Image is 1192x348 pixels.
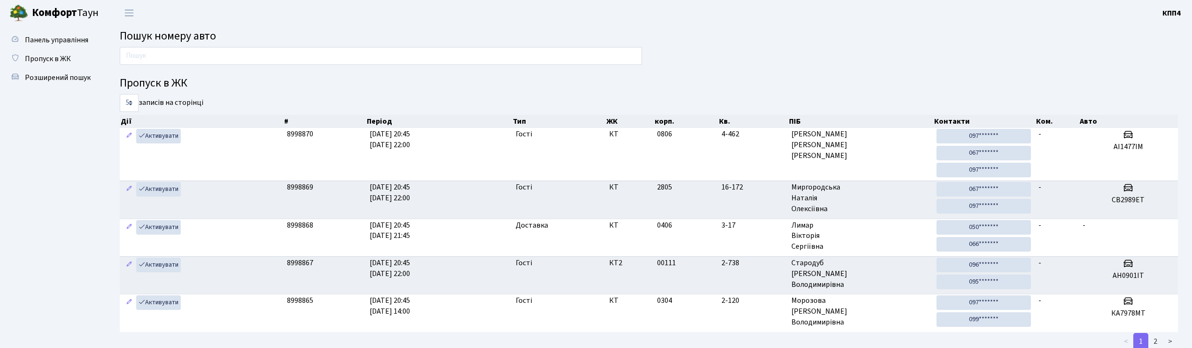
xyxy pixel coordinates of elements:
[657,220,672,230] span: 0406
[287,220,313,230] span: 8998868
[117,5,141,21] button: Переключити навігацію
[1038,258,1041,268] span: -
[370,220,410,241] span: [DATE] 20:45 [DATE] 21:45
[120,47,642,65] input: Пошук
[1162,8,1181,18] b: КПП4
[791,182,929,214] span: Миргородська Наталія Олексіївна
[120,115,283,128] th: Дії
[933,115,1035,128] th: Контакти
[1083,142,1174,151] h5: AI1477IM
[287,295,313,306] span: 8998865
[1162,8,1181,19] a: КПП4
[136,129,181,143] a: Активувати
[657,258,676,268] span: 00111
[370,182,410,203] span: [DATE] 20:45 [DATE] 22:00
[609,295,650,306] span: КТ
[1038,129,1041,139] span: -
[124,295,135,310] a: Редагувати
[721,258,784,269] span: 2-738
[366,115,512,128] th: Період
[32,5,77,20] b: Комфорт
[287,182,313,192] span: 8998869
[120,28,216,44] span: Пошук номеру авто
[516,220,548,231] span: Доставка
[32,5,99,21] span: Таун
[1083,220,1085,230] span: -
[136,220,181,235] a: Активувати
[370,258,410,279] span: [DATE] 20:45 [DATE] 22:00
[512,115,605,128] th: Тип
[1079,115,1178,128] th: Авто
[1035,115,1079,128] th: Ком.
[120,94,139,112] select: записів на сторінці
[721,129,784,140] span: 4-462
[654,115,718,128] th: корп.
[5,68,99,87] a: Розширений пошук
[25,72,91,83] span: Розширений пошук
[136,295,181,310] a: Активувати
[1083,309,1174,318] h5: КА7978МТ
[287,258,313,268] span: 8998867
[605,115,654,128] th: ЖК
[657,295,672,306] span: 0304
[25,54,71,64] span: Пропуск в ЖК
[5,49,99,68] a: Пропуск в ЖК
[516,258,532,269] span: Гості
[9,4,28,23] img: logo.png
[1083,196,1174,205] h5: СВ2989ЕТ
[791,220,929,253] span: Лимар Вікторія Сергіївна
[516,129,532,140] span: Гості
[1038,220,1041,230] span: -
[609,220,650,231] span: КТ
[516,295,532,306] span: Гості
[791,129,929,161] span: [PERSON_NAME] [PERSON_NAME] [PERSON_NAME]
[657,182,672,192] span: 2805
[609,129,650,140] span: КТ
[791,295,929,328] span: Морозова [PERSON_NAME] Володимирівна
[788,115,933,128] th: ПІБ
[287,129,313,139] span: 8998870
[721,182,784,193] span: 16-172
[120,94,203,112] label: записів на сторінці
[657,129,672,139] span: 0806
[516,182,532,193] span: Гості
[1083,271,1174,280] h5: AH0901IT
[136,258,181,272] a: Активувати
[124,129,135,143] a: Редагувати
[124,258,135,272] a: Редагувати
[370,129,410,150] span: [DATE] 20:45 [DATE] 22:00
[721,295,784,306] span: 2-120
[1038,295,1041,306] span: -
[370,295,410,316] span: [DATE] 20:45 [DATE] 14:00
[718,115,788,128] th: Кв.
[791,258,929,290] span: Стародуб [PERSON_NAME] Володимирівна
[609,182,650,193] span: КТ
[120,77,1178,90] h4: Пропуск в ЖК
[283,115,366,128] th: #
[1038,182,1041,192] span: -
[5,31,99,49] a: Панель управління
[721,220,784,231] span: 3-17
[136,182,181,197] a: Активувати
[124,220,135,235] a: Редагувати
[124,182,135,197] a: Редагувати
[609,258,650,269] span: КТ2
[25,35,88,45] span: Панель управління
